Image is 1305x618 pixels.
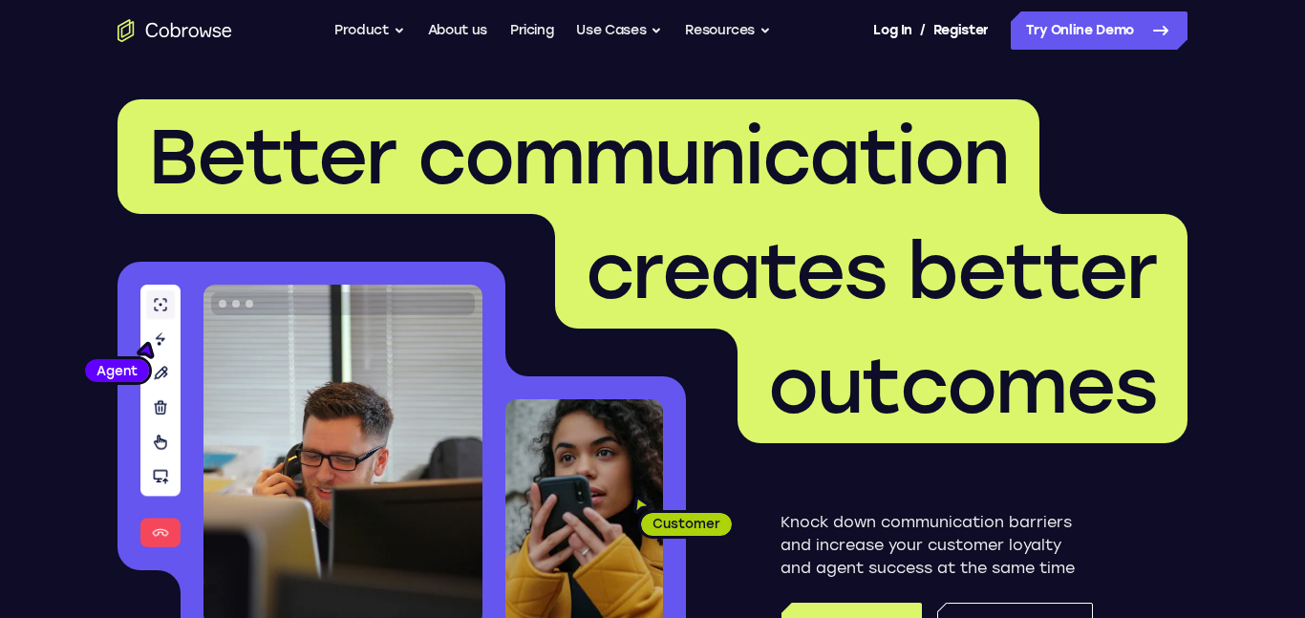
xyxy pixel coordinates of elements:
button: Resources [685,11,771,50]
a: About us [428,11,487,50]
p: Knock down communication barriers and increase your customer loyalty and agent success at the sam... [781,511,1093,580]
a: Go to the home page [118,19,232,42]
a: Log In [873,11,911,50]
span: outcomes [768,340,1157,432]
a: Try Online Demo [1011,11,1187,50]
a: Pricing [510,11,554,50]
span: creates better [586,225,1157,317]
span: / [920,19,926,42]
a: Register [933,11,989,50]
span: Better communication [148,111,1009,202]
button: Product [334,11,405,50]
button: Use Cases [576,11,662,50]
